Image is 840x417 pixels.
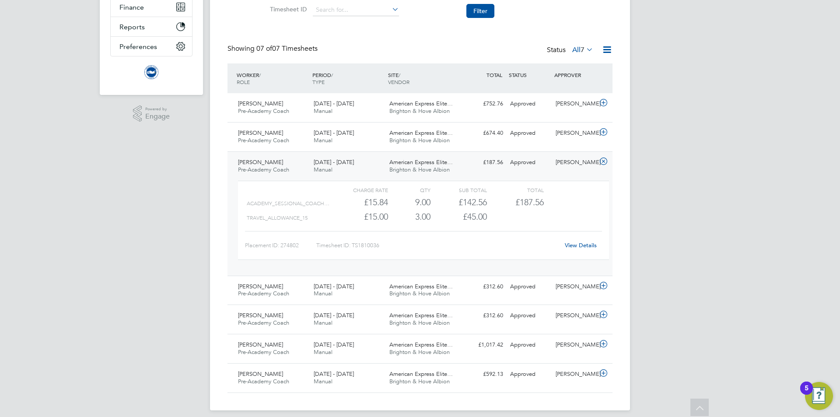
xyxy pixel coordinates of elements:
[461,155,507,170] div: £187.56
[552,97,598,111] div: [PERSON_NAME]
[386,67,462,90] div: SITE
[389,378,450,385] span: Brighton & Hove Albion
[461,280,507,294] div: £312.60
[507,155,552,170] div: Approved
[572,46,593,54] label: All
[133,105,170,122] a: Powered byEngage
[507,280,552,294] div: Approved
[111,17,192,36] button: Reports
[316,238,559,252] div: Timesheet ID: TS1810036
[507,338,552,352] div: Approved
[389,283,453,290] span: American Express Elite…
[388,210,430,224] div: 3.00
[487,185,543,195] div: Total
[237,78,250,85] span: ROLE
[805,388,808,399] div: 5
[466,4,494,18] button: Filter
[259,71,261,78] span: /
[238,158,283,166] span: [PERSON_NAME]
[461,338,507,352] div: £1,017.42
[238,370,283,378] span: [PERSON_NAME]
[552,367,598,382] div: [PERSON_NAME]
[389,319,450,326] span: Brighton & Hove Albion
[145,105,170,113] span: Powered by
[314,290,332,297] span: Manual
[389,100,453,107] span: American Express Elite…
[314,378,332,385] span: Manual
[314,319,332,326] span: Manual
[486,71,502,78] span: TOTAL
[581,46,584,54] span: 7
[312,78,325,85] span: TYPE
[238,137,289,144] span: Pre-Academy Coach
[256,44,272,53] span: 07 of
[314,129,354,137] span: [DATE] - [DATE]
[389,158,453,166] span: American Express Elite…
[238,319,289,326] span: Pre-Academy Coach
[238,166,289,173] span: Pre-Academy Coach
[313,4,399,16] input: Search for...
[507,126,552,140] div: Approved
[119,3,144,11] span: Finance
[507,97,552,111] div: Approved
[507,308,552,323] div: Approved
[552,67,598,83] div: APPROVER
[461,126,507,140] div: £674.40
[256,44,318,53] span: 07 Timesheets
[552,126,598,140] div: [PERSON_NAME]
[552,155,598,170] div: [PERSON_NAME]
[110,65,192,79] a: Go to home page
[119,42,157,51] span: Preferences
[314,312,354,319] span: [DATE] - [DATE]
[314,283,354,290] span: [DATE] - [DATE]
[515,197,544,207] span: £187.56
[430,185,487,195] div: Sub Total
[552,280,598,294] div: [PERSON_NAME]
[314,348,332,356] span: Manual
[507,367,552,382] div: Approved
[145,113,170,120] span: Engage
[331,71,333,78] span: /
[238,348,289,356] span: Pre-Academy Coach
[389,348,450,356] span: Brighton & Hove Albion
[247,215,308,221] span: TRAVEL_ALLOWANCE_15
[388,195,430,210] div: 9.00
[267,5,307,13] label: Timesheet ID
[332,185,388,195] div: Charge rate
[389,341,453,348] span: American Express Elite…
[805,382,833,410] button: Open Resource Center, 5 new notifications
[388,185,430,195] div: QTY
[238,312,283,319] span: [PERSON_NAME]
[332,210,388,224] div: £15.00
[238,283,283,290] span: [PERSON_NAME]
[461,308,507,323] div: £312.60
[238,100,283,107] span: [PERSON_NAME]
[389,166,450,173] span: Brighton & Hove Albion
[314,166,332,173] span: Manual
[430,195,487,210] div: £142.56
[461,97,507,111] div: £752.76
[310,67,386,90] div: PERIOD
[111,37,192,56] button: Preferences
[552,308,598,323] div: [PERSON_NAME]
[389,290,450,297] span: Brighton & Hove Albion
[238,290,289,297] span: Pre-Academy Coach
[238,129,283,137] span: [PERSON_NAME]
[314,137,332,144] span: Manual
[144,65,158,79] img: brightonandhovealbion-logo-retina.png
[238,378,289,385] span: Pre-Academy Coach
[389,312,453,319] span: American Express Elite…
[238,341,283,348] span: [PERSON_NAME]
[314,158,354,166] span: [DATE] - [DATE]
[389,107,450,115] span: Brighton & Hove Albion
[430,210,487,224] div: £45.00
[388,78,409,85] span: VENDOR
[552,338,598,352] div: [PERSON_NAME]
[389,129,453,137] span: American Express Elite…
[245,238,316,252] div: Placement ID: 274802
[332,195,388,210] div: £15.84
[314,100,354,107] span: [DATE] - [DATE]
[234,67,310,90] div: WORKER
[119,23,145,31] span: Reports
[389,137,450,144] span: Brighton & Hove Albion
